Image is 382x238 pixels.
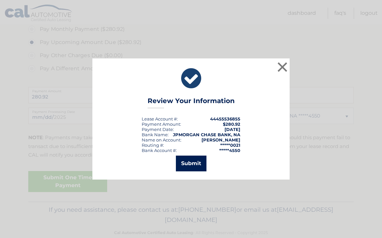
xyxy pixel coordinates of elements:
button: × [276,60,289,74]
strong: JPMORGAN CHASE BANK, NA [173,132,240,137]
strong: [PERSON_NAME] [202,137,240,142]
span: $280.92 [223,121,240,127]
div: Payment Amount: [142,121,181,127]
div: : [142,127,174,132]
strong: 44455536855 [210,116,240,121]
button: Submit [176,156,206,171]
div: Name on Account: [142,137,181,142]
div: Lease Account #: [142,116,178,121]
span: Payment Date [142,127,173,132]
div: Bank Name: [142,132,169,137]
span: [DATE] [225,127,240,132]
div: Routing #: [142,142,164,148]
div: Bank Account #: [142,148,177,153]
h3: Review Your Information [148,97,235,108]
